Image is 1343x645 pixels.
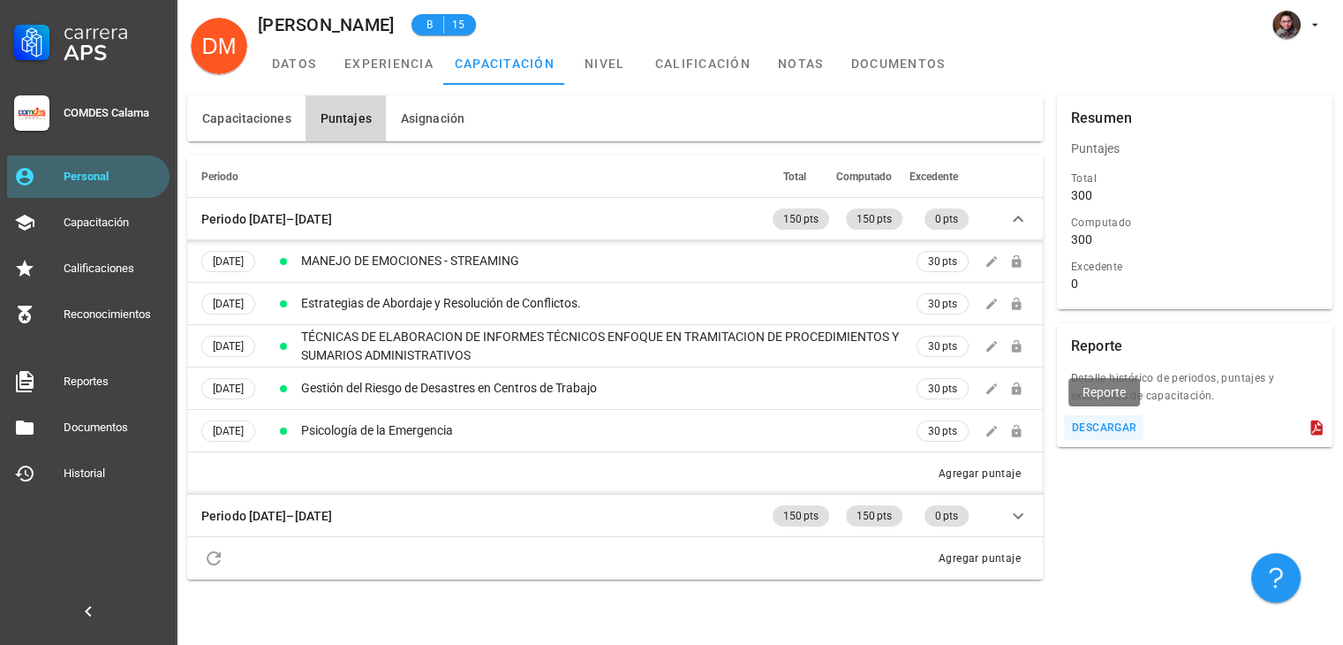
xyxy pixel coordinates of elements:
span: 30 pts [928,338,957,355]
div: Documentos [64,421,162,435]
a: Calificaciones [7,247,170,290]
span: 150 pts [856,209,892,230]
div: Reporte [1071,323,1122,369]
a: notas [761,42,841,85]
div: Puntajes [1057,127,1332,170]
td: Estrategias de Abordaje y Resolución de Conflictos. [298,283,913,325]
div: Agregar puntaje [938,550,1021,567]
span: [DATE] [213,294,244,314]
th: Computado [833,156,906,198]
div: Periodo [DATE]–[DATE] [201,506,332,526]
a: Capacitación [7,201,170,244]
span: Excedente [909,171,958,183]
a: Documentos [7,406,170,449]
div: Excedente [1071,258,1318,276]
span: 150 pts [856,505,892,527]
div: 300 [1071,187,1092,203]
span: 150 pts [783,209,819,230]
span: 150 pts [783,505,819,527]
span: [DATE] [213,252,244,271]
div: Historial [64,467,162,481]
span: Asignación [400,111,464,125]
span: [DATE] [213,337,244,356]
a: nivel [565,42,645,85]
a: Personal [7,156,170,198]
td: MANEJO DE EMOCIONES - STREAMING [298,240,913,283]
span: 0 pts [935,209,958,230]
span: 15 [451,16,465,34]
div: Calificaciones [64,262,162,276]
div: Carrera [64,21,162,42]
span: Periodo [201,171,238,183]
span: 30 pts [928,253,957,270]
div: Resumen [1071,95,1132,141]
a: Reconocimientos [7,293,170,336]
th: Excedente [906,156,972,198]
div: Periodo [DATE]–[DATE] [201,209,332,229]
a: calificación [645,42,761,85]
div: Computado [1071,214,1318,231]
span: 30 pts [928,380,957,398]
div: descargar [1071,421,1137,434]
a: datos [254,42,334,85]
div: 300 [1071,231,1092,247]
a: documentos [841,42,956,85]
div: COMDES Calama [64,106,162,120]
div: Agregar puntaje [938,465,1021,482]
span: Total [783,171,806,183]
td: Gestión del Riesgo de Desastres en Centros de Trabajo [298,368,913,410]
button: Puntajes [306,95,386,141]
th: Periodo [187,156,769,198]
button: Capacitaciones [187,95,306,141]
button: Agregar puntaje [930,465,1029,482]
td: TÉCNICAS DE ELABORACION DE INFORMES TÉCNICOS ENFOQUE EN TRAMITACION DE PROCEDIMIENTOS Y SUMARIOS ... [298,325,913,368]
span: 0 pts [935,505,958,527]
div: APS [64,42,162,64]
button: Asignación [386,95,479,141]
div: Reportes [64,375,162,389]
a: experiencia [334,42,444,85]
span: Capacitaciones [201,111,291,125]
td: Psicología de la Emergencia [298,410,913,452]
span: 30 pts [928,295,957,313]
button: descargar [1064,415,1144,440]
div: Detalle histórico de periodos, puntajes y excedentes de capacitación. [1057,369,1332,415]
div: Capacitación [64,216,162,230]
div: 0 [1071,276,1078,292]
span: Puntajes [320,111,372,125]
button: Agregar puntaje [930,550,1029,567]
div: Total [1071,170,1318,187]
div: Reconocimientos [64,307,162,322]
div: Personal [64,170,162,184]
a: capacitación [444,42,565,85]
span: DM [202,18,237,74]
div: [PERSON_NAME] [258,15,394,34]
a: Historial [7,452,170,495]
a: Reportes [7,360,170,403]
span: Computado [836,171,892,183]
span: [DATE] [213,379,244,398]
div: avatar [191,18,247,74]
span: [DATE] [213,421,244,441]
span: B [422,16,436,34]
div: avatar [1272,11,1301,39]
th: Total [769,156,833,198]
span: 30 pts [928,422,957,440]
